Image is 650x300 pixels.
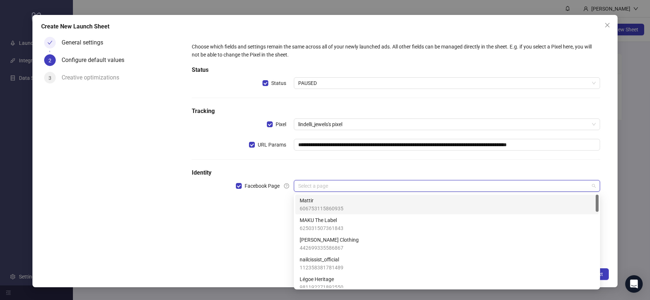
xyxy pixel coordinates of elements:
span: Status [268,79,289,87]
div: Open Intercom Messenger [625,275,643,293]
span: Pixel [273,120,289,128]
div: S.Kidman Clothing [295,234,599,254]
span: 3 [48,75,51,81]
span: 606753115860935 [300,204,343,213]
div: nailcissist_official [295,254,599,273]
span: lindelli_jewels's pixel [298,119,596,130]
span: 442699335586867 [300,244,359,252]
div: Mattir [295,195,599,214]
span: PAUSED [298,78,596,89]
span: Mattir [300,196,343,204]
div: MAKU The Label [295,214,599,234]
span: nailcissist_official [300,256,343,264]
span: Légoe Heritage [300,275,343,283]
span: 112358381781489 [300,264,343,272]
div: Configure default values [62,54,130,66]
div: Choose which fields and settings remain the same across all of your newly launched ads. All other... [192,43,600,59]
div: Creative optimizations [62,72,125,83]
h5: Identity [192,168,600,177]
span: URL Params [255,141,289,149]
span: check [47,40,52,45]
div: Create New Launch Sheet [41,22,609,31]
span: [PERSON_NAME] Clothing [300,236,359,244]
span: 981192271892550 [300,283,343,291]
div: General settings [62,37,109,48]
span: question-circle [284,183,289,188]
span: 625031507361843 [300,224,343,232]
h5: Tracking [192,107,600,116]
span: close [604,22,610,28]
div: Légoe Heritage [295,273,599,293]
span: Facebook Page [242,182,283,190]
span: 2 [48,58,51,63]
h5: Status [192,66,600,74]
button: Close [602,19,613,31]
span: MAKU The Label [300,216,343,224]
